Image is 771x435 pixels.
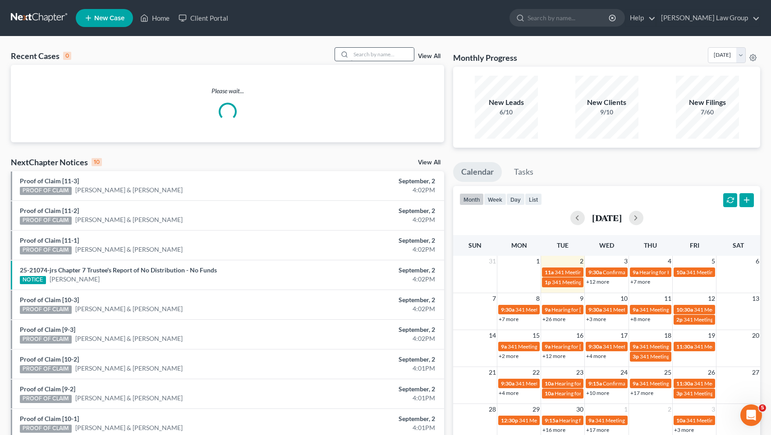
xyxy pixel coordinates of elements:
[545,380,554,387] span: 10a
[20,177,79,185] a: Proof of Claim [11-3]
[707,330,716,341] span: 19
[663,293,672,304] span: 11
[630,278,650,285] a: +7 more
[711,404,716,415] span: 3
[351,48,414,61] input: Search by name...
[545,306,551,313] span: 9a
[575,97,638,108] div: New Clients
[663,367,672,378] span: 25
[667,256,672,267] span: 4
[20,355,79,363] a: Proof of Claim [10-2]
[630,316,650,322] a: +8 more
[751,330,760,341] span: 20
[542,353,565,359] a: +12 more
[595,417,676,424] span: 341 Meeting for [PERSON_NAME]
[623,404,629,415] span: 1
[528,9,610,26] input: Search by name...
[418,159,441,166] a: View All
[707,293,716,304] span: 12
[603,380,706,387] span: Confirmation Hearing for [PERSON_NAME]
[663,330,672,341] span: 18
[501,380,514,387] span: 9:30a
[586,316,606,322] a: +3 more
[640,353,721,360] span: 341 Meeting for [PERSON_NAME]
[542,426,565,433] a: +16 more
[459,193,484,205] button: month
[676,417,685,424] span: 10a
[639,306,721,313] span: 341 Meeting for [PERSON_NAME]
[63,52,71,60] div: 0
[92,158,102,166] div: 10
[588,269,602,276] span: 9:30a
[506,162,542,182] a: Tasks
[623,256,629,267] span: 3
[20,187,72,195] div: PROOF OF CLAIM
[740,404,762,426] iframe: Intercom live chat
[532,404,541,415] span: 29
[488,367,497,378] span: 21
[499,390,519,396] a: +4 more
[418,53,441,59] a: View All
[506,193,525,205] button: day
[75,186,183,195] a: [PERSON_NAME] & [PERSON_NAME]
[755,404,760,415] span: 4
[751,367,760,378] span: 27
[532,367,541,378] span: 22
[620,293,629,304] span: 10
[501,343,507,350] span: 9a
[676,108,739,117] div: 7/60
[20,415,79,422] a: Proof of Claim [10-1]
[475,97,538,108] div: New Leads
[491,293,497,304] span: 7
[625,10,656,26] a: Help
[94,15,124,22] span: New Case
[579,293,584,304] span: 9
[303,266,435,275] div: September, 2
[303,355,435,364] div: September, 2
[488,256,497,267] span: 31
[545,417,558,424] span: 9:15a
[633,269,638,276] span: 9a
[11,86,444,95] p: Please wait...
[20,326,75,333] a: Proof of Claim [9-3]
[667,404,672,415] span: 2
[303,186,435,195] div: 4:02PM
[20,425,72,433] div: PROOF OF CLAIM
[501,417,518,424] span: 12:30p
[75,304,183,313] a: [PERSON_NAME] & [PERSON_NAME]
[20,236,79,244] a: Proof of Claim [11-1]
[603,269,706,276] span: Confirmation Hearing for [PERSON_NAME]
[545,279,551,285] span: 1p
[519,417,628,424] span: 341 Meeting for [PERSON_NAME][US_STATE]
[592,213,622,222] h2: [DATE]
[676,316,683,323] span: 2p
[555,380,625,387] span: Hearing for [PERSON_NAME]
[532,330,541,341] span: 15
[303,215,435,224] div: 4:02PM
[575,404,584,415] span: 30
[535,256,541,267] span: 1
[20,276,46,284] div: NOTICE
[542,316,565,322] a: +26 more
[733,241,744,249] span: Sat
[303,334,435,343] div: 4:02PM
[303,295,435,304] div: September, 2
[586,390,609,396] a: +10 more
[555,269,636,276] span: 341 Meeting for [PERSON_NAME]
[499,353,519,359] a: +2 more
[136,10,174,26] a: Home
[603,306,684,313] span: 341 Meeting for [PERSON_NAME]
[559,417,629,424] span: Hearing for [PERSON_NAME]
[499,316,519,322] a: +7 more
[303,206,435,215] div: September, 2
[303,304,435,313] div: 4:02PM
[303,364,435,373] div: 4:01PM
[20,306,72,314] div: PROOF OF CLAIM
[11,157,102,168] div: NextChapter Notices
[586,426,609,433] a: +17 more
[588,306,602,313] span: 9:30a
[75,394,183,403] a: [PERSON_NAME] & [PERSON_NAME]
[453,52,517,63] h3: Monthly Progress
[303,414,435,423] div: September, 2
[633,306,638,313] span: 9a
